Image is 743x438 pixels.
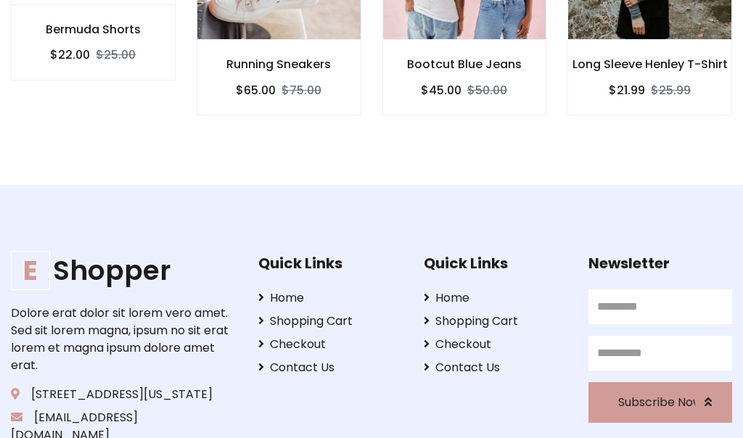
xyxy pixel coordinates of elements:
h6: Bermuda Shorts [12,22,175,36]
button: Subscribe Now [588,382,732,423]
del: $25.99 [651,82,691,99]
del: $75.00 [282,82,321,99]
h5: Quick Links [258,255,402,272]
h5: Quick Links [424,255,567,272]
h6: Running Sneakers [197,57,361,71]
a: Home [258,289,402,307]
h6: Long Sleeve Henley T-Shirt [568,57,731,71]
a: Shopping Cart [258,313,402,330]
span: E [11,251,50,290]
h1: Shopper [11,255,236,287]
a: Home [424,289,567,307]
a: Contact Us [258,359,402,376]
a: Shopping Cart [424,313,567,330]
h6: $45.00 [421,83,461,97]
a: EShopper [11,255,236,287]
h6: $21.99 [609,83,645,97]
p: [STREET_ADDRESS][US_STATE] [11,386,236,403]
h6: $22.00 [50,48,90,62]
del: $25.00 [96,46,136,63]
a: Checkout [258,336,402,353]
p: Dolore erat dolor sit lorem vero amet. Sed sit lorem magna, ipsum no sit erat lorem et magna ipsu... [11,305,236,374]
del: $50.00 [467,82,507,99]
h6: Bootcut Blue Jeans [383,57,546,71]
h6: $65.00 [236,83,276,97]
h5: Newsletter [588,255,732,272]
a: Contact Us [424,359,567,376]
a: Checkout [424,336,567,353]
